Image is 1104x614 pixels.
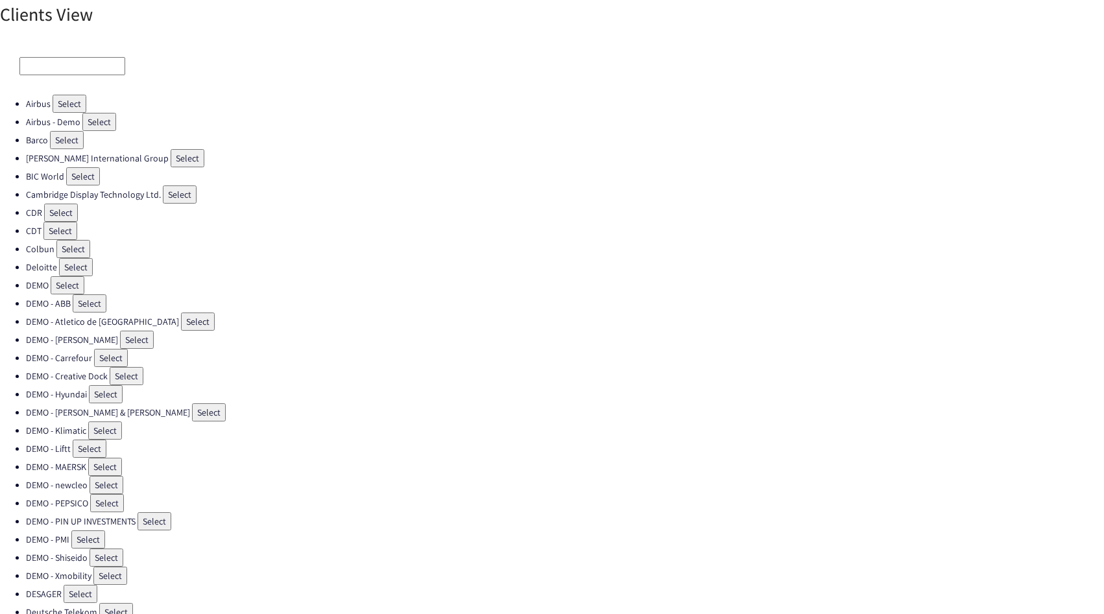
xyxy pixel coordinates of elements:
[26,385,1104,403] li: DEMO - Hyundai
[26,367,1104,385] li: DEMO - Creative Dock
[90,476,123,494] button: Select
[120,331,154,349] button: Select
[73,294,106,313] button: Select
[26,204,1104,222] li: CDR
[50,131,84,149] button: Select
[26,585,1104,603] li: DESAGER
[90,549,123,567] button: Select
[26,530,1104,549] li: DEMO - PMI
[64,585,97,603] button: Select
[26,458,1104,476] li: DEMO - MAERSK
[89,385,123,403] button: Select
[90,494,124,512] button: Select
[26,403,1104,421] li: DEMO - [PERSON_NAME] & [PERSON_NAME]
[26,421,1104,440] li: DEMO - Klimatic
[163,185,197,204] button: Select
[73,440,106,458] button: Select
[138,512,171,530] button: Select
[26,167,1104,185] li: BIC World
[56,240,90,258] button: Select
[59,258,93,276] button: Select
[26,95,1104,113] li: Airbus
[93,567,127,585] button: Select
[171,149,204,167] button: Select
[26,440,1104,458] li: DEMO - Liftt
[26,494,1104,512] li: DEMO - PEPSICO
[26,240,1104,258] li: Colbun
[53,95,86,113] button: Select
[26,222,1104,240] li: CDT
[88,421,122,440] button: Select
[66,167,100,185] button: Select
[71,530,105,549] button: Select
[26,131,1104,149] li: Barco
[26,349,1104,367] li: DEMO - Carrefour
[44,204,78,222] button: Select
[94,349,128,367] button: Select
[26,313,1104,331] li: DEMO - Atletico de [GEOGRAPHIC_DATA]
[26,185,1104,204] li: Cambridge Display Technology Ltd.
[43,222,77,240] button: Select
[26,294,1104,313] li: DEMO - ABB
[88,458,122,476] button: Select
[26,567,1104,585] li: DEMO - Xmobility
[181,313,215,331] button: Select
[1039,552,1104,614] div: Widget de chat
[26,549,1104,567] li: DEMO - Shiseido
[26,258,1104,276] li: Deloitte
[26,331,1104,349] li: DEMO - [PERSON_NAME]
[26,512,1104,530] li: DEMO - PIN UP INVESTMENTS
[26,113,1104,131] li: Airbus - Demo
[26,476,1104,494] li: DEMO - newcleo
[26,276,1104,294] li: DEMO
[110,367,143,385] button: Select
[51,276,84,294] button: Select
[192,403,226,421] button: Select
[1039,552,1104,614] iframe: Chat Widget
[82,113,116,131] button: Select
[26,149,1104,167] li: [PERSON_NAME] International Group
